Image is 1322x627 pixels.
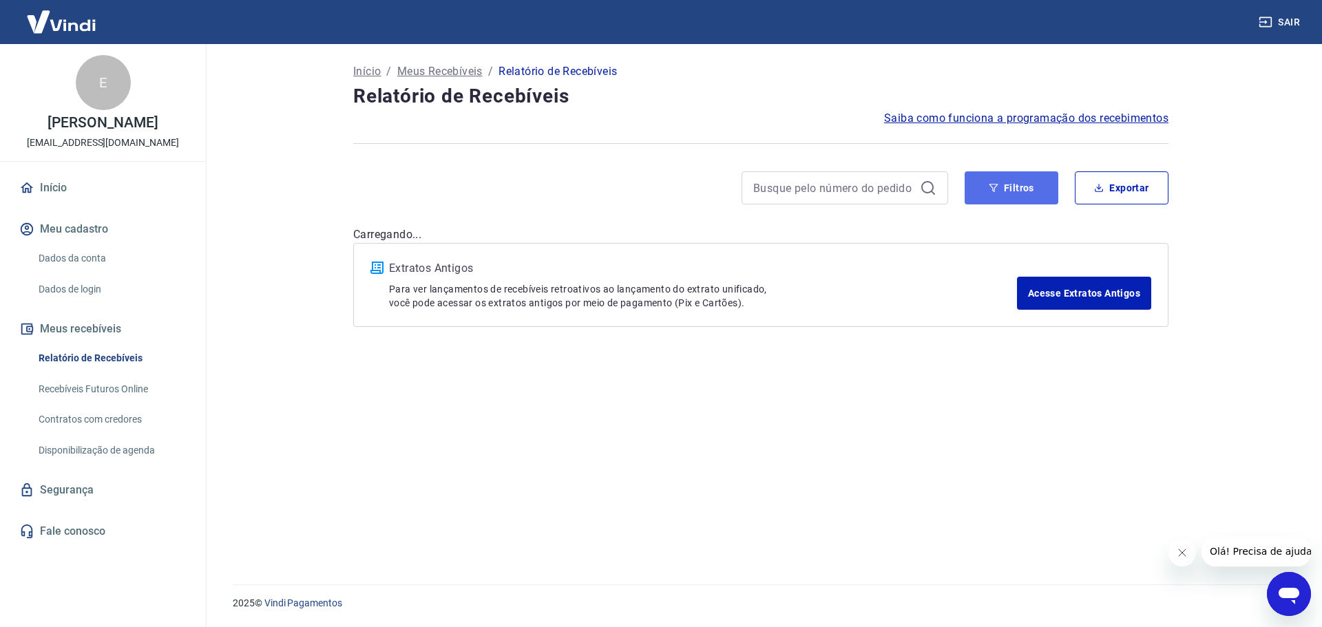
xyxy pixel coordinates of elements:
p: Carregando... [353,226,1168,243]
p: / [386,63,391,80]
input: Busque pelo número do pedido [753,178,914,198]
a: Vindi Pagamentos [264,597,342,608]
a: Acesse Extratos Antigos [1017,277,1151,310]
button: Filtros [965,171,1058,204]
h4: Relatório de Recebíveis [353,83,1168,110]
a: Saiba como funciona a programação dos recebimentos [884,110,1168,127]
a: Recebíveis Futuros Online [33,375,189,403]
button: Meus recebíveis [17,314,189,344]
a: Relatório de Recebíveis [33,344,189,372]
img: Vindi [17,1,106,43]
a: Fale conosco [17,516,189,546]
iframe: Botão para abrir a janela de mensagens [1267,572,1311,616]
p: / [488,63,493,80]
a: Contratos com credores [33,405,189,434]
p: [PERSON_NAME] [48,116,158,130]
button: Meu cadastro [17,214,189,244]
p: Relatório de Recebíveis [499,63,617,80]
a: Meus Recebíveis [397,63,483,80]
a: Início [353,63,381,80]
img: ícone [370,262,384,274]
a: Segurança [17,475,189,505]
p: 2025 © [233,596,1289,610]
a: Dados de login [33,275,189,304]
p: Para ver lançamentos de recebíveis retroativos ao lançamento do extrato unificado, você pode aces... [389,282,1017,310]
a: Disponibilização de agenda [33,436,189,465]
div: E [76,55,131,110]
button: Exportar [1075,171,1168,204]
span: Olá! Precisa de ajuda? [8,10,116,21]
a: Início [17,173,189,203]
p: Extratos Antigos [389,260,1017,277]
a: Dados da conta [33,244,189,273]
iframe: Fechar mensagem [1168,539,1196,566]
p: [EMAIL_ADDRESS][DOMAIN_NAME] [27,136,179,150]
button: Sair [1256,10,1305,35]
iframe: Mensagem da empresa [1202,536,1311,566]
